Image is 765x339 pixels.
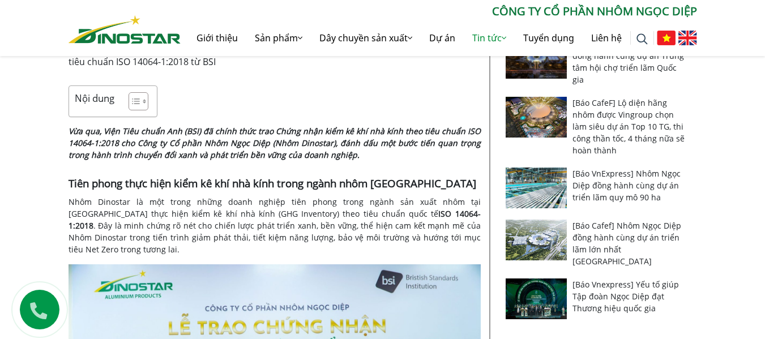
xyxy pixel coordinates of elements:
a: Giới thiệu [188,20,246,56]
span: Nhôm Dinostar chính thức nhận Chứng nhận kiểm kê khí nhà kính theo tiêu chuẩn ISO 14064-1:2018 từ... [69,42,472,68]
img: search [636,33,648,45]
a: [Báo VnExpress] Nhôm Ngọc Diệp đồng hành cùng dự án triển lãm quy mô 90 ha [572,168,681,203]
img: Nhôm Dinostar [69,15,181,44]
a: Tuyển dụng [515,20,583,56]
a: Sản phẩm [246,20,311,56]
img: [Báo VnExpress] Nhôm Ngọc Diệp đồng hành cùng dự án triển lãm quy mô 90 ha [506,168,567,208]
img: [Báo Vnexpress] Yếu tố giúp Tập đoàn Ngọc Diệp đạt Thương hiệu quốc gia [506,278,567,319]
span: » » [69,42,472,68]
a: [Báo CafeF] Lộ diện hãng nhôm được Vingroup chọn làm siêu dự án Top 10 TG, thi công thần tốc, 4 t... [572,97,685,156]
p: Nội dung [75,92,114,105]
img: Tiếng Việt [657,31,676,45]
img: [Dân trí] Nhôm Ngọc Diệp đồng hành cùng dự án Trung tâm hội chợ triển lãm Quốc gia [506,38,567,79]
p: Nhôm Dinostar là một trong những doanh nghiệp tiên phong trong ngành sản xuất nhôm tại [GEOGRAPHI... [69,196,481,255]
img: [Báo Cafef] Nhôm Ngọc Diệp đồng hành cùng dự án triển lãm lớn nhất Đông Nam Á [506,220,567,260]
a: Toggle Table of Content [120,92,146,111]
img: English [678,31,697,45]
a: Tin tức [464,20,515,56]
p: CÔNG TY CỔ PHẦN NHÔM NGỌC DIỆP [181,3,697,20]
a: Dây chuyền sản xuất [311,20,421,56]
span: Tiên phong thực hiện kiểm kê khí nhà kính trong ngành nhôm [GEOGRAPHIC_DATA] [69,176,476,190]
strong: Vừa qua, Viện Tiêu chuẩn Anh (BSI) đã chính thức trao Chứng nhận kiểm kê khí nhà kính theo tiêu c... [69,126,481,160]
a: Liên hệ [583,20,630,56]
a: Dự án [421,20,464,56]
strong: ISO 14064-1:2018 [69,208,481,231]
a: [Báo Vnexpress] Yếu tố giúp Tập đoàn Ngọc Diệp đạt Thương hiệu quốc gia [572,279,679,314]
a: [Báo Cafef] Nhôm Ngọc Diệp đồng hành cùng dự án triển lãm lớn nhất [GEOGRAPHIC_DATA] [572,220,681,267]
img: [Báo CafeF] Lộ diện hãng nhôm được Vingroup chọn làm siêu dự án Top 10 TG, thi công thần tốc, 4 t... [506,97,567,138]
